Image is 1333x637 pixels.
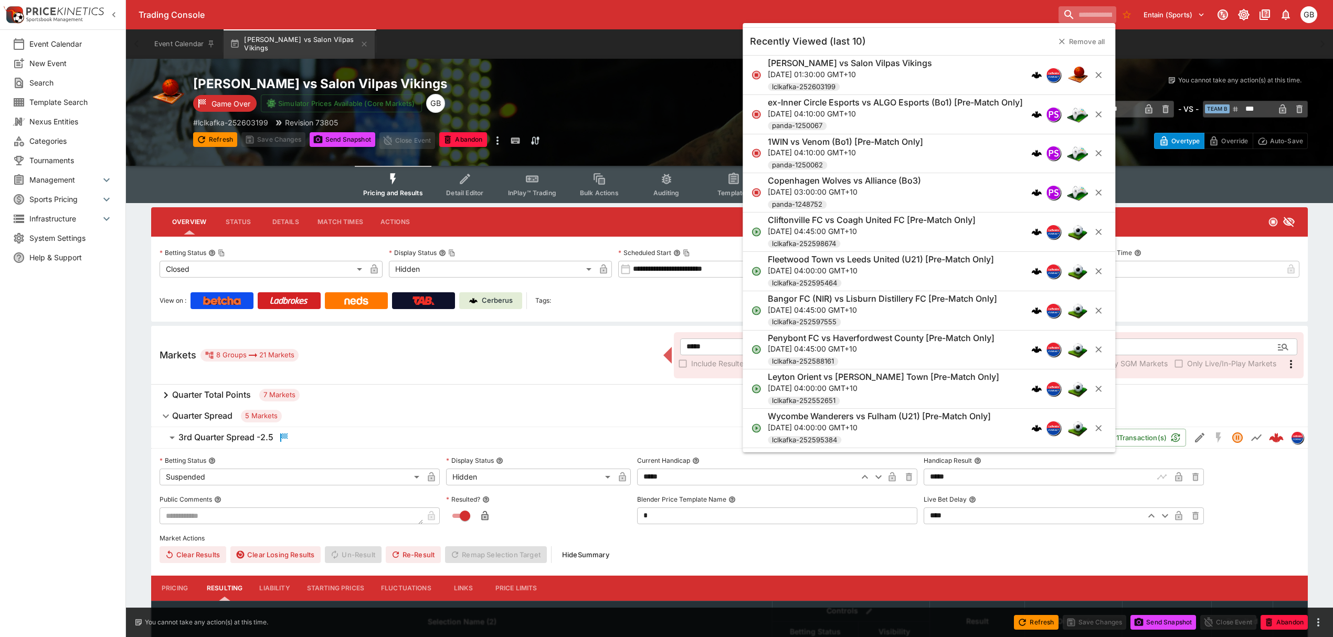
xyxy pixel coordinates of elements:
[768,82,840,92] span: lclkafka-252603199
[29,58,113,69] span: New Event
[29,194,100,205] span: Sports Pricing
[1274,337,1293,356] button: Open
[768,396,840,406] span: lclkafka-252552651
[459,292,522,309] a: Cerberus
[637,495,726,504] p: Blender Price Template Name
[1178,103,1199,114] h6: - VS -
[160,546,226,563] button: Clear Results
[325,546,381,563] span: Un-Result
[1046,382,1060,396] img: lclkafka.png
[29,116,113,127] span: Nexus Entities
[768,343,995,354] p: [DATE] 04:45:00 GMT+10
[1300,6,1317,23] div: Gareth Brown
[1067,104,1088,125] img: esports.png
[439,249,446,257] button: Display StatusCopy To Clipboard
[768,136,923,147] h6: 1WIN vs Venom (Bo1) [Pre-Match Only]
[653,189,679,197] span: Auditing
[1046,421,1060,435] img: lclkafka.png
[151,427,1109,448] button: 3rd Quarter Spread -2.5
[160,261,366,278] div: Closed
[1046,146,1061,161] div: pandascore
[1059,6,1116,23] input: search
[974,457,981,464] button: Handicap Result
[386,546,441,563] button: Re-Result
[751,266,761,277] svg: Open
[1031,266,1042,277] img: logo-cerberus.svg
[768,254,994,265] h6: Fleetwood Town vs Leeds United (U21) [Pre-Match Only]
[751,384,761,394] svg: Open
[310,132,375,147] button: Send Snapshot
[151,406,1308,427] button: Quarter Spread5 Markets
[969,496,976,503] button: Live Bet Delay
[1171,135,1200,146] p: Overtype
[751,344,761,355] svg: Open
[1187,358,1276,369] span: Only Live/In-Play Markets
[151,576,198,601] button: Pricing
[469,296,478,305] img: Cerberus
[1031,70,1042,80] div: cerberus
[218,249,225,257] button: Copy To Clipboard
[224,29,375,59] button: [PERSON_NAME] vs Salon Vilpas Vikings
[768,160,827,171] span: panda-1250062
[259,390,300,400] span: 7 Markets
[1283,216,1295,228] svg: Hidden
[172,389,251,400] h6: Quarter Total Points
[768,422,991,433] p: [DATE] 04:00:00 GMT+10
[768,435,841,445] span: lclkafka-252595384
[1297,3,1320,26] button: Gareth Brown
[1190,428,1209,447] button: Edit Detail
[1046,303,1061,318] div: lclkafka
[262,209,309,235] button: Details
[1213,5,1232,24] button: Connected to PK
[3,4,24,25] img: PriceKinetics Logo
[29,97,113,108] span: Template Search
[768,186,921,197] p: [DATE] 03:00:00 GMT+10
[924,495,967,504] p: Live Bet Delay
[768,293,997,304] h6: Bangor FC (NIR) vs Lisburn Distillery FC [Pre-Match Only]
[768,97,1023,108] h6: ex-Inner Circle Esports vs ALGO Esports (Bo1) [Pre-Match Only]
[1046,107,1061,122] div: pandascore
[618,248,671,257] p: Scheduled Start
[160,456,206,465] p: Betting Status
[29,213,100,224] span: Infrastructure
[145,618,268,627] p: You cannot take any action(s) at this time.
[1046,381,1061,396] div: lclkafka
[309,209,372,235] button: Match Times
[1285,358,1297,370] svg: More
[1031,148,1042,158] img: logo-cerberus.svg
[1154,133,1308,149] div: Start From
[482,496,490,503] button: Resulted?
[1269,430,1284,445] img: logo-cerberus--red.svg
[773,601,930,621] th: Controls
[1312,616,1325,629] button: more
[29,232,113,243] span: System Settings
[1130,615,1196,630] button: Send Snapshot
[768,147,923,158] p: [DATE] 04:10:00 GMT+10
[1031,70,1042,80] img: logo-cerberus.svg
[1137,6,1211,23] button: Select Tenant
[208,457,216,464] button: Betting Status
[211,98,250,109] p: Game Over
[29,38,113,49] span: Event Calendar
[1046,264,1060,278] img: lclkafka.png
[683,249,690,257] button: Copy To Clipboard
[1228,428,1247,447] button: Suspended
[1031,227,1042,237] div: cerberus
[1031,423,1042,433] img: logo-cerberus.svg
[29,174,100,185] span: Management
[261,94,422,112] button: Simulator Prices Available (Core Markets)
[1221,135,1248,146] p: Override
[198,576,251,601] button: Resulting
[1270,135,1303,146] p: Auto-Save
[768,278,841,289] span: lclkafka-252595464
[1154,133,1204,149] button: Overtype
[1046,108,1060,121] img: pandascore.png
[1046,185,1061,200] div: pandascore
[1291,431,1304,444] div: lclkafka
[448,249,456,257] button: Copy To Clipboard
[1118,6,1135,23] button: No Bookmarks
[29,252,113,263] span: Help & Support
[389,248,437,257] p: Display Status
[728,496,736,503] button: Blender Price Template Name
